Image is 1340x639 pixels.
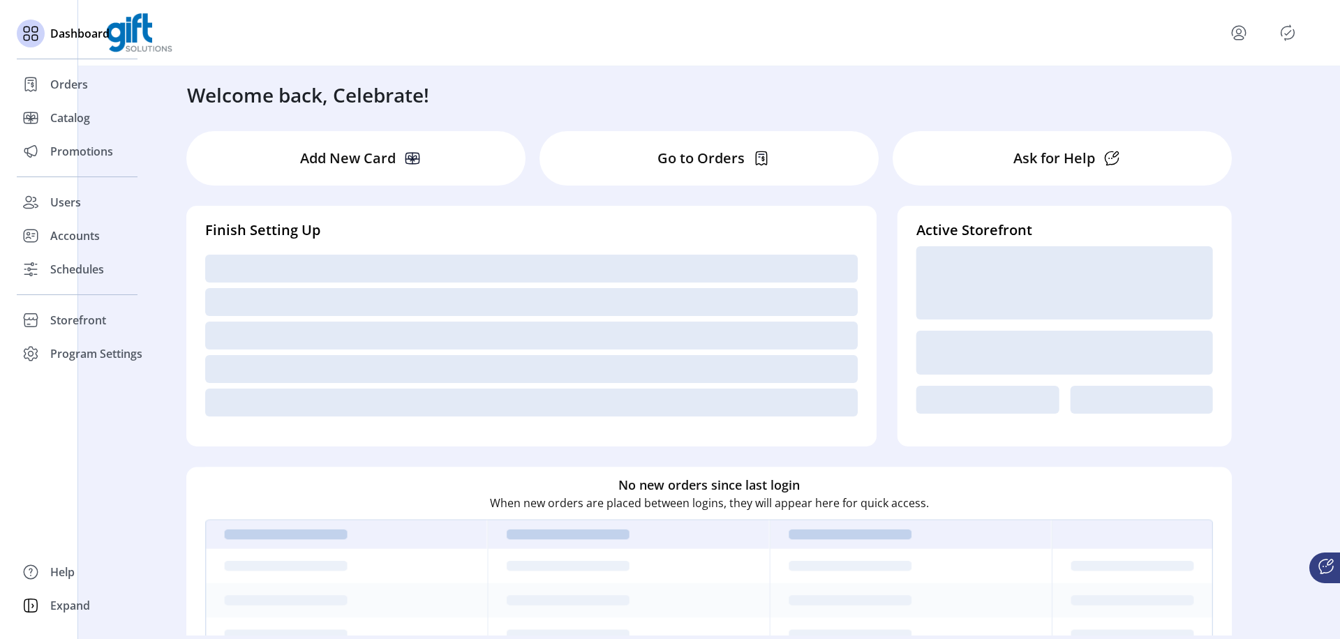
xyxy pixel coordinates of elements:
[50,143,113,160] span: Promotions
[1228,22,1250,44] button: menu
[490,495,929,511] p: When new orders are placed between logins, they will appear here for quick access.
[300,148,396,169] p: Add New Card
[50,76,88,93] span: Orders
[205,220,858,241] h4: Finish Setting Up
[657,148,745,169] p: Go to Orders
[618,476,800,495] h6: No new orders since last login
[50,564,75,580] span: Help
[50,597,90,614] span: Expand
[50,25,110,42] span: Dashboard
[1013,148,1095,169] p: Ask for Help
[916,220,1213,241] h4: Active Storefront
[1276,22,1299,44] button: Publisher Panel
[50,227,100,244] span: Accounts
[50,110,90,126] span: Catalog
[50,261,104,278] span: Schedules
[106,13,172,52] img: logo
[187,80,429,110] h3: Welcome back, Celebrate!
[50,194,81,211] span: Users
[50,312,106,329] span: Storefront
[50,345,142,362] span: Program Settings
